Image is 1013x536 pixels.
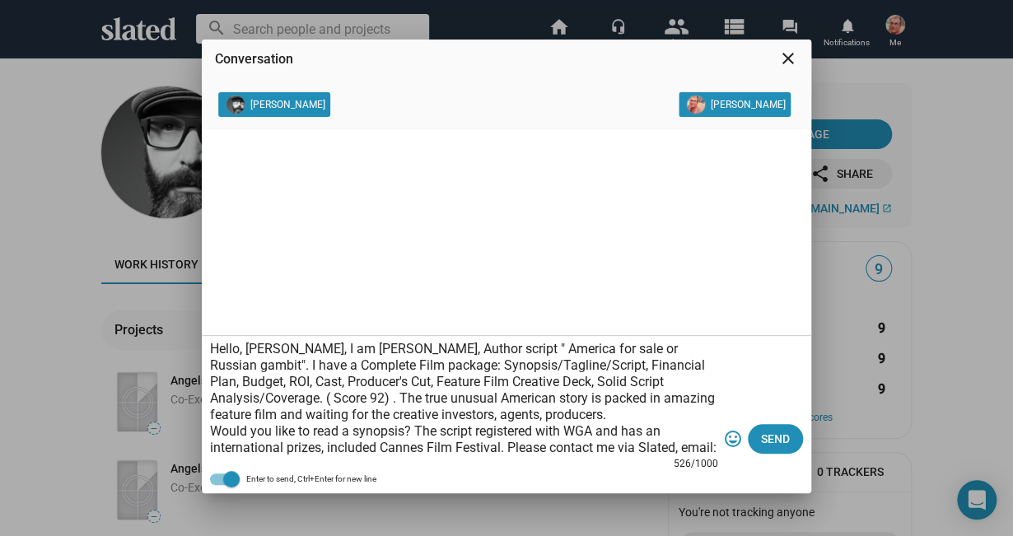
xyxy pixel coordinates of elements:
[674,458,718,471] mat-hint: 526/1000
[711,96,786,114] span: [PERSON_NAME]
[748,424,803,454] button: Send
[761,424,790,454] span: Send
[246,469,376,489] span: Enter to send, Ctrl+Enter for new line
[778,49,798,68] mat-icon: close
[215,51,293,67] span: Conversation
[687,96,705,114] img: Alexander Kantor
[723,429,743,449] mat-icon: tag_faces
